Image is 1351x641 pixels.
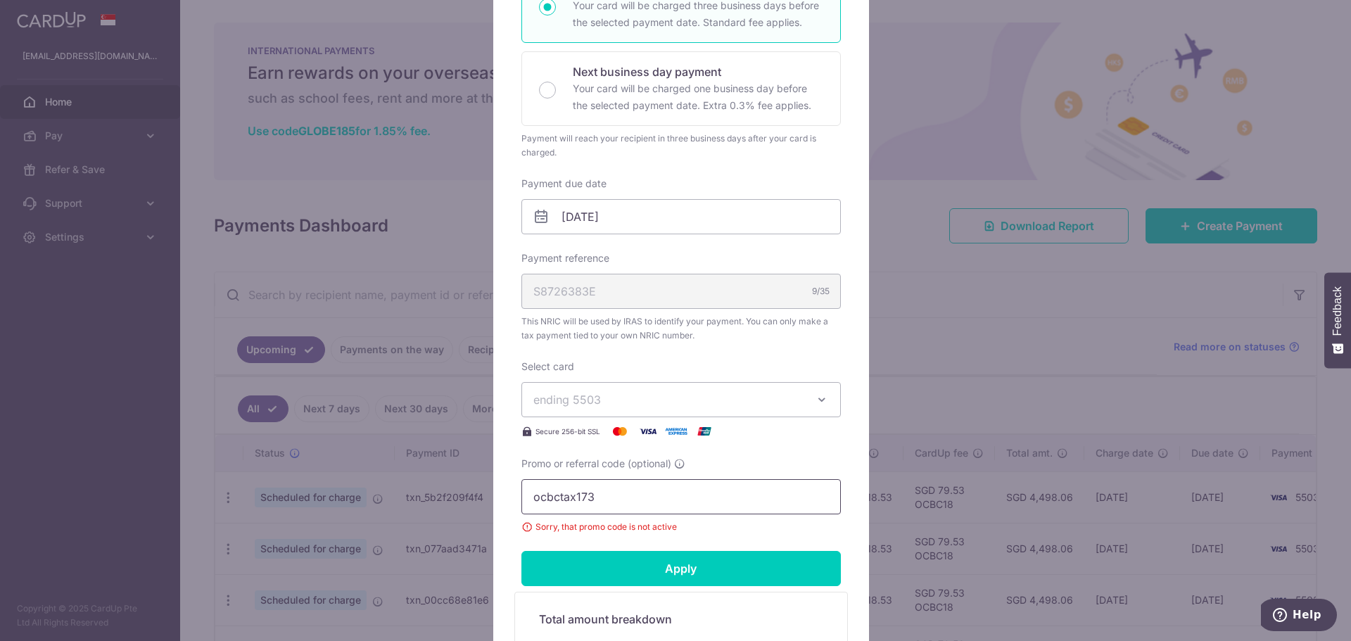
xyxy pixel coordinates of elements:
[812,284,830,298] div: 9/35
[690,423,718,440] img: UnionPay
[521,132,841,160] div: Payment will reach your recipient in three business days after your card is charged.
[634,423,662,440] img: Visa
[573,80,823,114] p: Your card will be charged one business day before the selected payment date. Extra 0.3% fee applies.
[521,360,574,374] label: Select card
[535,426,600,437] span: Secure 256-bit SSL
[1261,599,1337,634] iframe: Opens a widget where you can find more information
[573,63,823,80] p: Next business day payment
[521,199,841,234] input: DD / MM / YYYY
[539,611,823,628] h5: Total amount breakdown
[521,457,671,471] span: Promo or referral code (optional)
[533,393,601,407] span: ending 5503
[606,423,634,440] img: Mastercard
[1324,272,1351,368] button: Feedback - Show survey
[521,382,841,417] button: ending 5503
[1331,286,1344,336] span: Feedback
[521,177,607,191] label: Payment due date
[521,251,609,265] label: Payment reference
[662,423,690,440] img: American Express
[521,315,841,343] span: This NRIC will be used by IRAS to identify your payment. You can only make a tax payment tied to ...
[521,551,841,586] input: Apply
[521,520,841,534] span: Sorry, that promo code is not active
